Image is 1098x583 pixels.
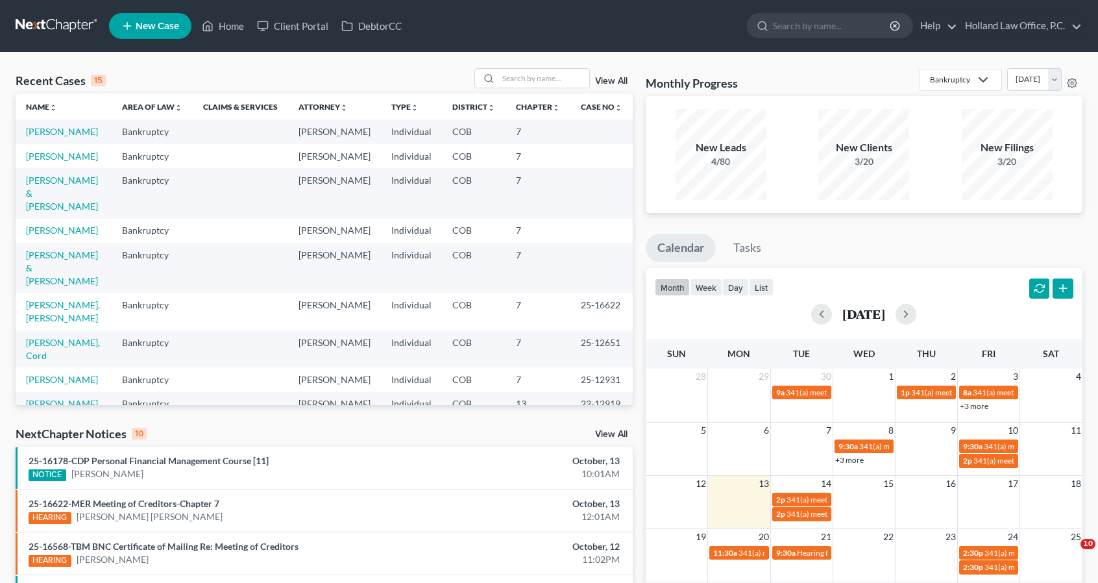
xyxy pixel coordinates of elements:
a: View All [595,430,628,439]
span: 20 [757,529,770,545]
td: COB [442,168,506,218]
td: Individual [381,168,442,218]
span: 18 [1069,476,1082,491]
h3: Monthly Progress [646,75,738,91]
td: [PERSON_NAME] [288,168,381,218]
button: list [749,279,774,296]
span: 341(a) meeting for [PERSON_NAME] [859,441,984,451]
td: 7 [506,168,570,218]
span: Hearing for [PERSON_NAME] [797,548,898,558]
span: 5 [700,423,707,438]
div: HEARING [29,512,71,524]
span: 9:30a [963,441,982,451]
a: +3 more [835,455,864,465]
span: 10 [1080,539,1095,549]
span: 341(a) meeting for [PERSON_NAME] [787,509,912,519]
div: 12:01AM [431,510,619,523]
span: 11:30a [713,548,737,558]
a: [PERSON_NAME], [PERSON_NAME] [26,299,100,323]
span: 8a [963,388,971,397]
td: COB [442,293,506,330]
a: Area of Lawunfold_more [122,102,182,112]
iframe: Intercom live chat [1054,539,1085,570]
span: Tue [793,348,810,359]
td: Individual [381,243,442,293]
span: 9:30a [776,548,796,558]
span: 23 [944,529,957,545]
td: 7 [506,367,570,391]
span: 22 [882,529,895,545]
a: [PERSON_NAME] [71,467,143,480]
td: Bankruptcy [112,119,193,143]
a: [PERSON_NAME] & [PERSON_NAME] [26,175,98,212]
div: Bankruptcy [930,74,970,85]
span: 2 [949,369,957,384]
td: [PERSON_NAME] [288,144,381,168]
div: Recent Cases [16,73,106,88]
a: [PERSON_NAME] [77,553,149,566]
td: Individual [381,144,442,168]
span: Sat [1043,348,1059,359]
span: New Case [136,21,179,31]
span: 7 [825,423,833,438]
span: 3 [1012,369,1019,384]
span: 21 [820,529,833,545]
td: 7 [506,243,570,293]
div: 11:02PM [431,553,619,566]
a: Client Portal [250,14,335,38]
td: Bankruptcy [112,330,193,367]
div: 4/80 [676,155,766,168]
a: Tasks [722,234,773,262]
a: [PERSON_NAME] [26,225,98,236]
div: October, 13 [431,454,619,467]
td: Bankruptcy [112,367,193,391]
a: 25-16568-TBM BNC Certificate of Mailing Re: Meeting of Creditors [29,541,299,552]
td: 13 [506,392,570,416]
td: [PERSON_NAME] [288,219,381,243]
h2: [DATE] [842,307,885,321]
span: 2p [963,456,972,465]
i: unfold_more [552,104,560,112]
a: Holland Law Office, P.C. [958,14,1082,38]
td: COB [442,119,506,143]
div: HEARING [29,555,71,567]
div: New Clients [818,140,909,155]
td: 22-12919 [570,392,633,416]
td: Individual [381,219,442,243]
span: 17 [1006,476,1019,491]
button: month [655,279,690,296]
span: 28 [694,369,707,384]
span: 16 [944,476,957,491]
td: Individual [381,330,442,367]
td: Individual [381,367,442,391]
td: [PERSON_NAME] [288,119,381,143]
span: 2:30p [963,562,983,572]
td: Individual [381,119,442,143]
div: 10:01AM [431,467,619,480]
div: New Leads [676,140,766,155]
span: 6 [762,423,770,438]
a: Attorneyunfold_more [299,102,348,112]
span: Fri [982,348,995,359]
div: New Filings [962,140,1053,155]
td: 25-12931 [570,367,633,391]
a: Typeunfold_more [391,102,419,112]
span: 12 [694,476,707,491]
span: 9:30a [838,441,858,451]
a: [PERSON_NAME] [PERSON_NAME] [77,510,223,523]
span: 1 [887,369,895,384]
div: 3/20 [818,155,909,168]
span: 13 [757,476,770,491]
td: 7 [506,219,570,243]
td: COB [442,243,506,293]
a: Chapterunfold_more [516,102,560,112]
i: unfold_more [411,104,419,112]
a: Help [914,14,957,38]
span: 19 [694,529,707,545]
div: October, 12 [431,540,619,553]
td: Bankruptcy [112,243,193,293]
td: [PERSON_NAME] [288,330,381,367]
a: [PERSON_NAME] [26,398,98,409]
td: Individual [381,392,442,416]
td: Bankruptcy [112,219,193,243]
